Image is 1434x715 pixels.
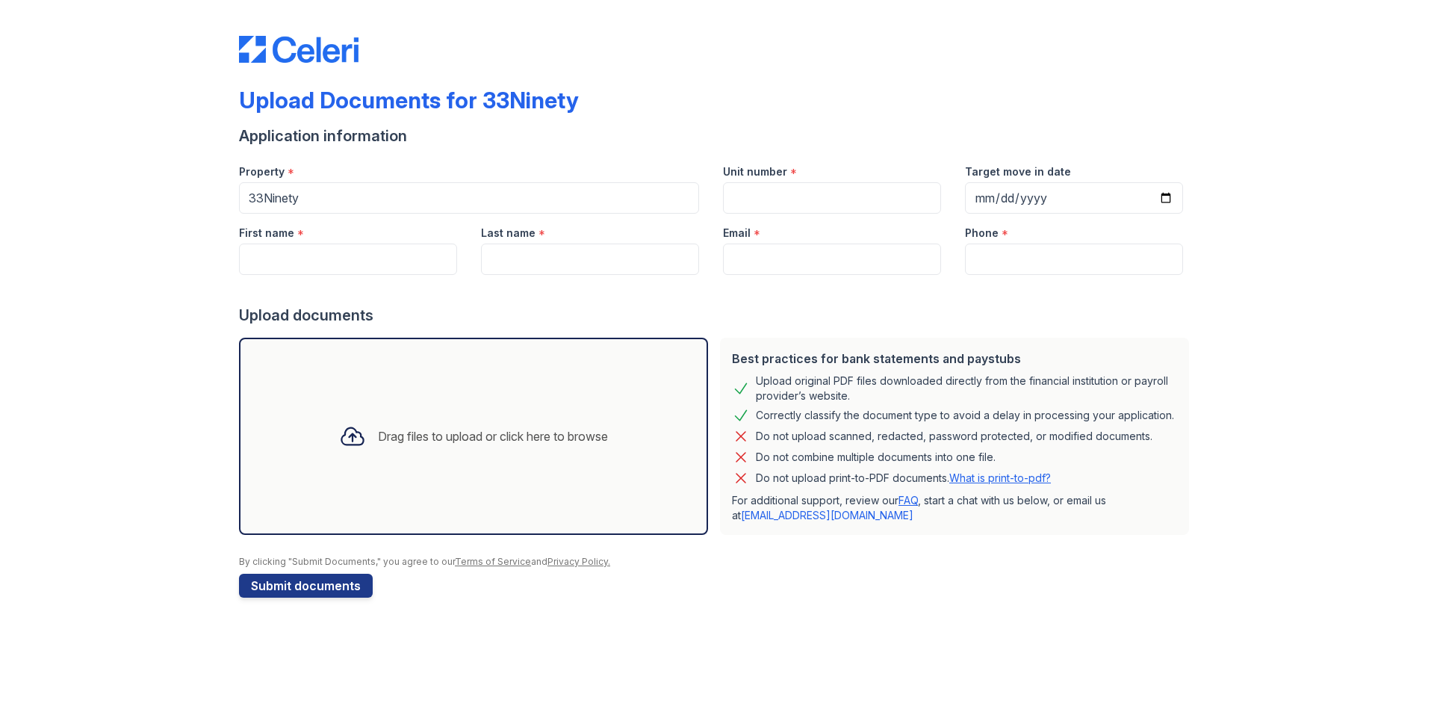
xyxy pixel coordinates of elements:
[547,556,610,567] a: Privacy Policy.
[239,87,579,114] div: Upload Documents for 33Ninety
[756,448,996,466] div: Do not combine multiple documents into one file.
[239,36,358,63] img: CE_Logo_Blue-a8612792a0a2168367f1c8372b55b34899dd931a85d93a1a3d3e32e68fde9ad4.png
[481,226,536,241] label: Last name
[949,471,1051,484] a: What is print-to-pdf?
[239,226,294,241] label: First name
[239,126,1195,146] div: Application information
[239,164,285,179] label: Property
[741,509,913,521] a: [EMAIL_ADDRESS][DOMAIN_NAME]
[723,226,751,241] label: Email
[455,556,531,567] a: Terms of Service
[239,556,1195,568] div: By clicking "Submit Documents," you agree to our and
[732,493,1177,523] p: For additional support, review our , start a chat with us below, or email us at
[756,374,1177,403] div: Upload original PDF files downloaded directly from the financial institution or payroll provider’...
[756,406,1174,424] div: Correctly classify the document type to avoid a delay in processing your application.
[965,164,1071,179] label: Target move in date
[732,350,1177,368] div: Best practices for bank statements and paystubs
[378,427,608,445] div: Drag files to upload or click here to browse
[898,494,918,507] a: FAQ
[239,305,1195,326] div: Upload documents
[723,164,787,179] label: Unit number
[239,574,373,598] button: Submit documents
[756,427,1152,445] div: Do not upload scanned, redacted, password protected, or modified documents.
[756,471,1051,486] p: Do not upload print-to-PDF documents.
[965,226,999,241] label: Phone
